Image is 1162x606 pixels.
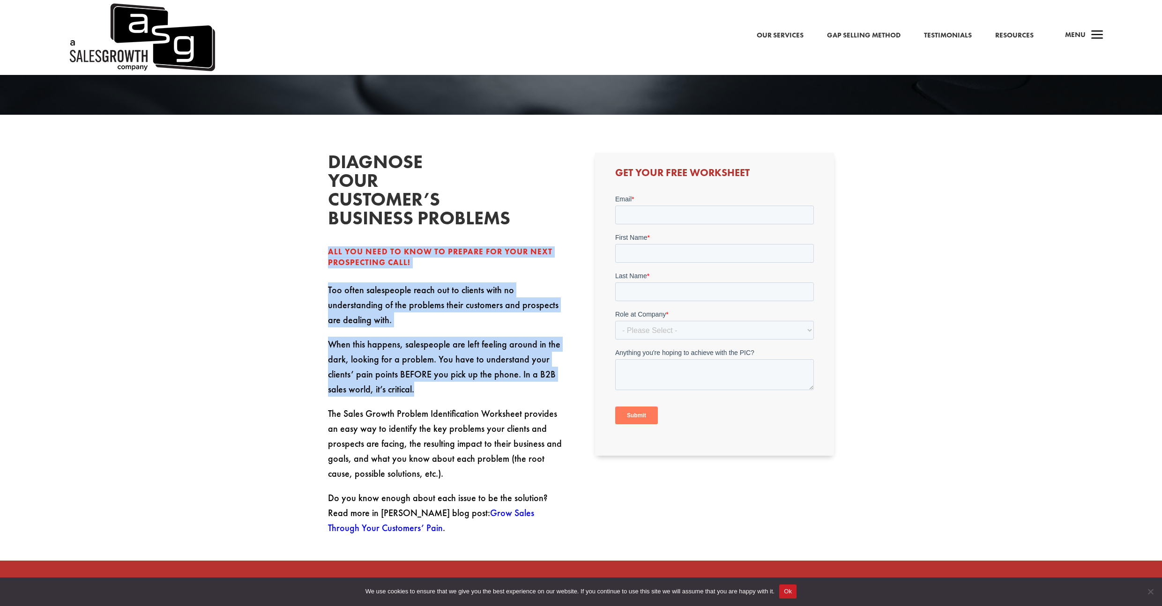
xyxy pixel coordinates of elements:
div: All you need to know to prepare for your next prospecting call! [328,246,567,269]
iframe: Form 0 [615,194,814,441]
p: When this happens, salespeople are left feeling around in the dark, looking for a problem. You ha... [328,337,567,406]
h2: Diagnose your customer’s business problems [328,153,469,232]
p: The Sales Growth Problem Identification Worksheet provides an easy way to identify the key proble... [328,406,567,490]
span: No [1146,587,1155,596]
a: Testimonials [924,30,972,42]
span: Menu [1065,30,1086,39]
span: We use cookies to ensure that we give you the best experience on our website. If you continue to ... [365,587,775,596]
button: Ok [779,584,797,599]
a: Resources [995,30,1034,42]
a: Gap Selling Method [827,30,901,42]
p: Too often salespeople reach out to clients with no understanding of the problems their customers ... [328,282,567,337]
a: Our Services [757,30,804,42]
p: Do you know enough about each issue to be the solution? Read more in [PERSON_NAME] blog post: . [328,490,567,535]
a: Grow Sales Through Your Customers’ Pain [328,507,534,534]
span: a [1088,26,1107,45]
h3: Get Your Free Worksheet [615,168,814,183]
